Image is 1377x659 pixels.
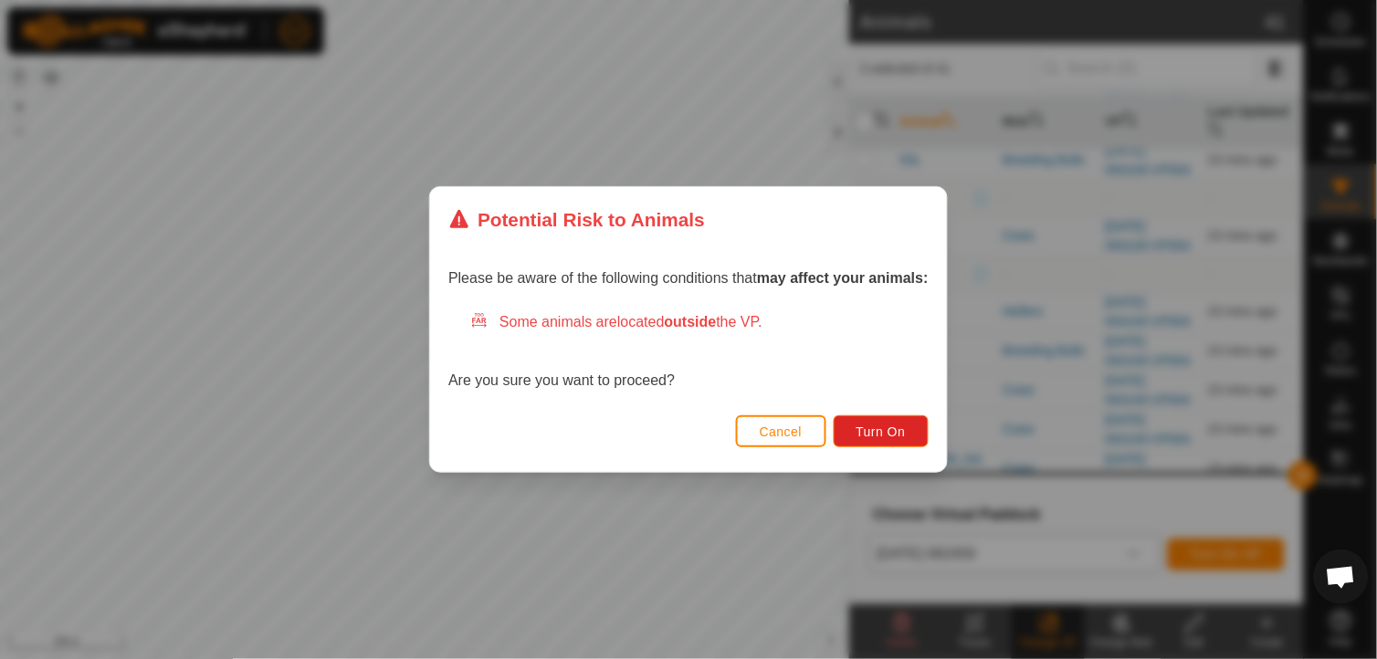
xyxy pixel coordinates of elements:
[857,424,906,439] span: Turn On
[1314,549,1369,604] div: Open chat
[665,314,717,329] strong: outside
[757,270,929,286] strong: may affect your animals:
[617,314,762,329] span: located the VP.
[736,415,826,447] button: Cancel
[448,205,705,234] div: Potential Risk to Animals
[448,270,929,286] span: Please be aware of the following conditions that
[834,415,929,447] button: Turn On
[760,424,803,439] span: Cancel
[448,311,929,392] div: Are you sure you want to proceed?
[470,311,929,333] div: Some animals are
